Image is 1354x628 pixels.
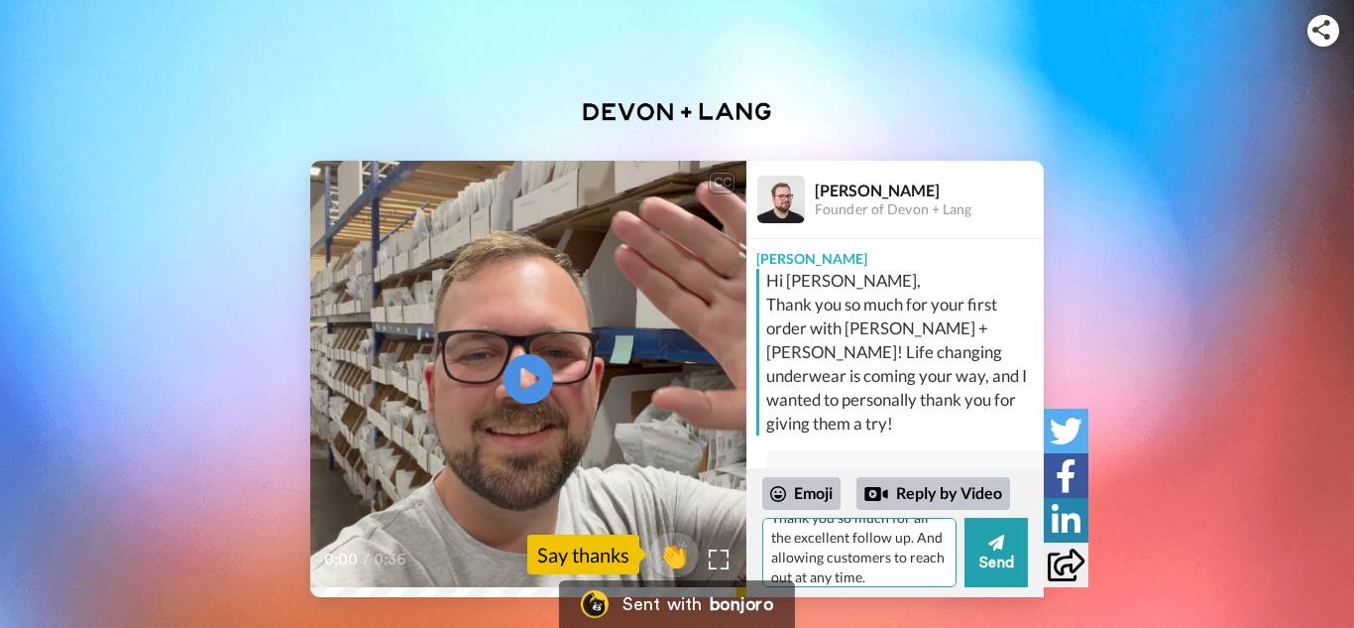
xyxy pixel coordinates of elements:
div: CC [710,173,734,192]
button: Send [964,518,1028,587]
img: Profile Image [757,176,805,223]
div: [PERSON_NAME] [746,239,1044,269]
div: bonjoro [710,595,773,613]
span: 0:00 [324,548,359,571]
div: Hi [PERSON_NAME], Thank you so much for your first order with [PERSON_NAME] + [PERSON_NAME]! Life... [766,269,1039,436]
div: Emoji [762,477,841,509]
span: / [363,548,370,571]
img: Full screen [709,550,729,569]
div: [PERSON_NAME] [782,466,1028,486]
div: Reply by Video [856,477,1010,511]
img: logo [568,92,786,130]
div: [PERSON_NAME] [815,181,1043,199]
img: Bonjoro Logo [581,590,609,618]
a: Bonjoro LogoSent withbonjoro [559,580,795,628]
span: 👏 [649,539,699,570]
div: Say thanks [527,535,639,574]
button: 👏 [649,533,699,577]
div: Sent with [622,595,702,613]
img: ic_share.svg [1312,20,1330,40]
div: Reply by Video [864,482,888,506]
span: 0:36 [374,548,408,571]
textarea: Hello [PERSON_NAME]! Thank you so much for all the excellent follow up. And allowing customers to... [762,518,957,587]
div: Founder of Devon + Lang [815,201,1043,218]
